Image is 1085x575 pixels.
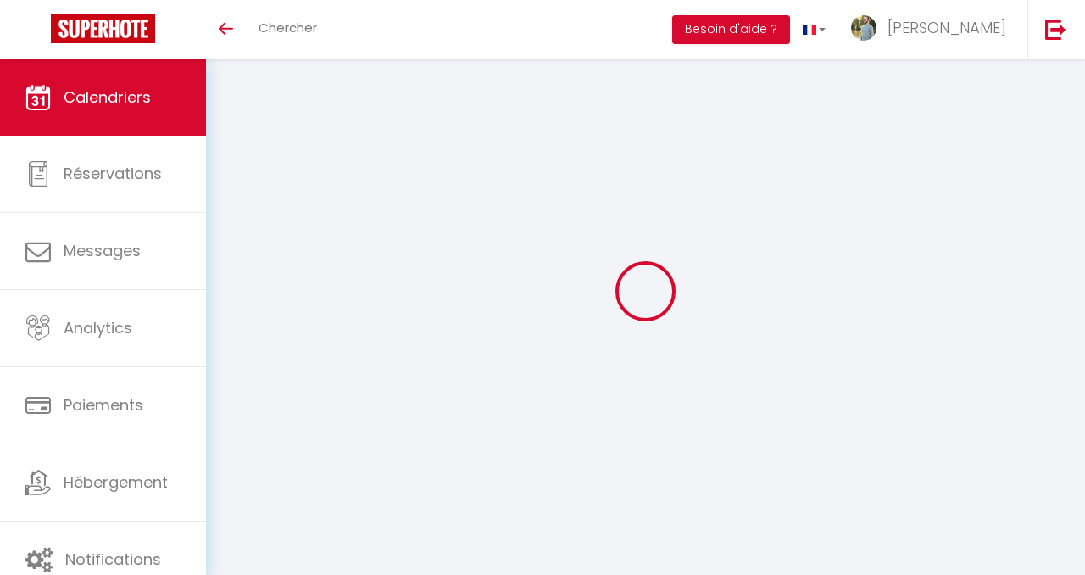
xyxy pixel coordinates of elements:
button: Besoin d'aide ? [672,15,790,44]
span: Messages [64,240,141,261]
img: logout [1045,19,1066,40]
span: Hébergement [64,472,168,493]
span: Paiements [64,394,143,416]
img: ... [851,15,876,41]
span: Analytics [64,317,132,338]
img: Super Booking [51,14,155,43]
span: Chercher [259,19,317,36]
span: Notifications [65,549,161,570]
span: Calendriers [64,87,151,108]
span: [PERSON_NAME] [887,17,1006,38]
span: Réservations [64,163,162,184]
